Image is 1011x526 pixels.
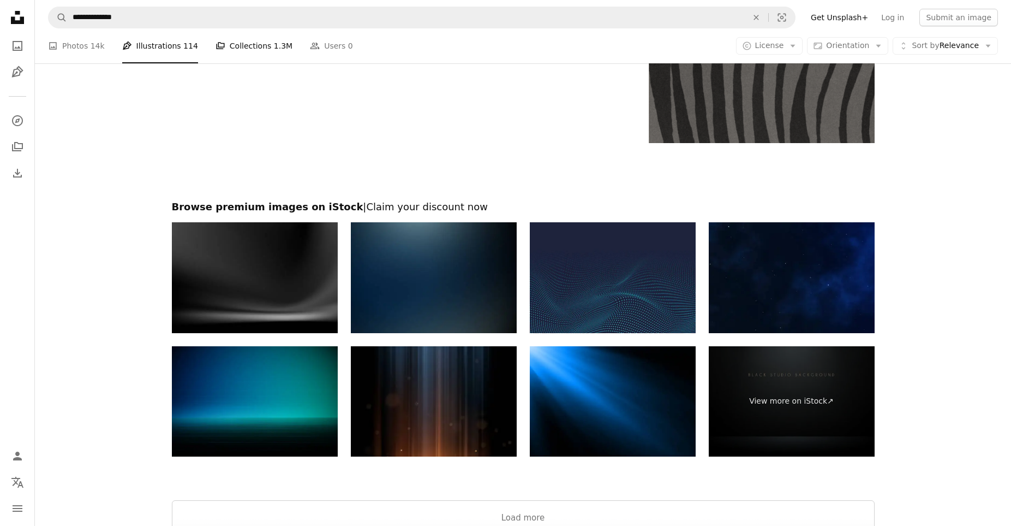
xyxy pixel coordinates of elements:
a: View more on iStock↗ [709,346,875,457]
button: Orientation [807,37,888,55]
a: Log in [875,9,911,26]
a: Get Unsplash+ [804,9,875,26]
button: Language [7,471,28,493]
img: vector soft black background [172,222,338,333]
a: Photos [7,35,28,57]
img: Turquoise blue horizon background [172,346,338,457]
a: Explore [7,110,28,132]
span: | Claim your discount now [363,201,488,212]
span: Sort by [912,41,939,50]
img: Abstract blue and yellow light rays effect background [351,346,517,457]
button: Search Unsplash [49,7,67,28]
span: 1.3M [274,40,292,52]
img: Neon light ray or sun beam vector background. Abstract blue neon light flash, spotlight backdrop ... [530,346,696,457]
button: Submit an image [919,9,998,26]
img: Abstract wavy halftone dots background [530,222,696,333]
span: Orientation [826,41,869,50]
span: License [755,41,784,50]
span: 14k [91,40,105,52]
img: Space background. Starry night sky. Infinite universe and light starry. vector illustration [709,222,875,333]
img: Abstract dark blue background [351,222,517,333]
a: Collections [7,136,28,158]
a: Download History [7,162,28,184]
a: Users 0 [310,28,353,63]
form: Find visuals sitewide [48,7,795,28]
button: Visual search [769,7,795,28]
a: Log in / Sign up [7,445,28,467]
a: Photos 14k [48,28,105,63]
button: Clear [744,7,768,28]
button: Menu [7,498,28,519]
a: Home — Unsplash [7,7,28,31]
h2: Browse premium images on iStock [172,200,875,214]
span: 0 [348,40,353,52]
a: Illustrations [7,61,28,83]
button: License [736,37,803,55]
button: Sort byRelevance [893,37,998,55]
span: Relevance [912,40,979,51]
a: Collections 1.3M [216,28,292,63]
